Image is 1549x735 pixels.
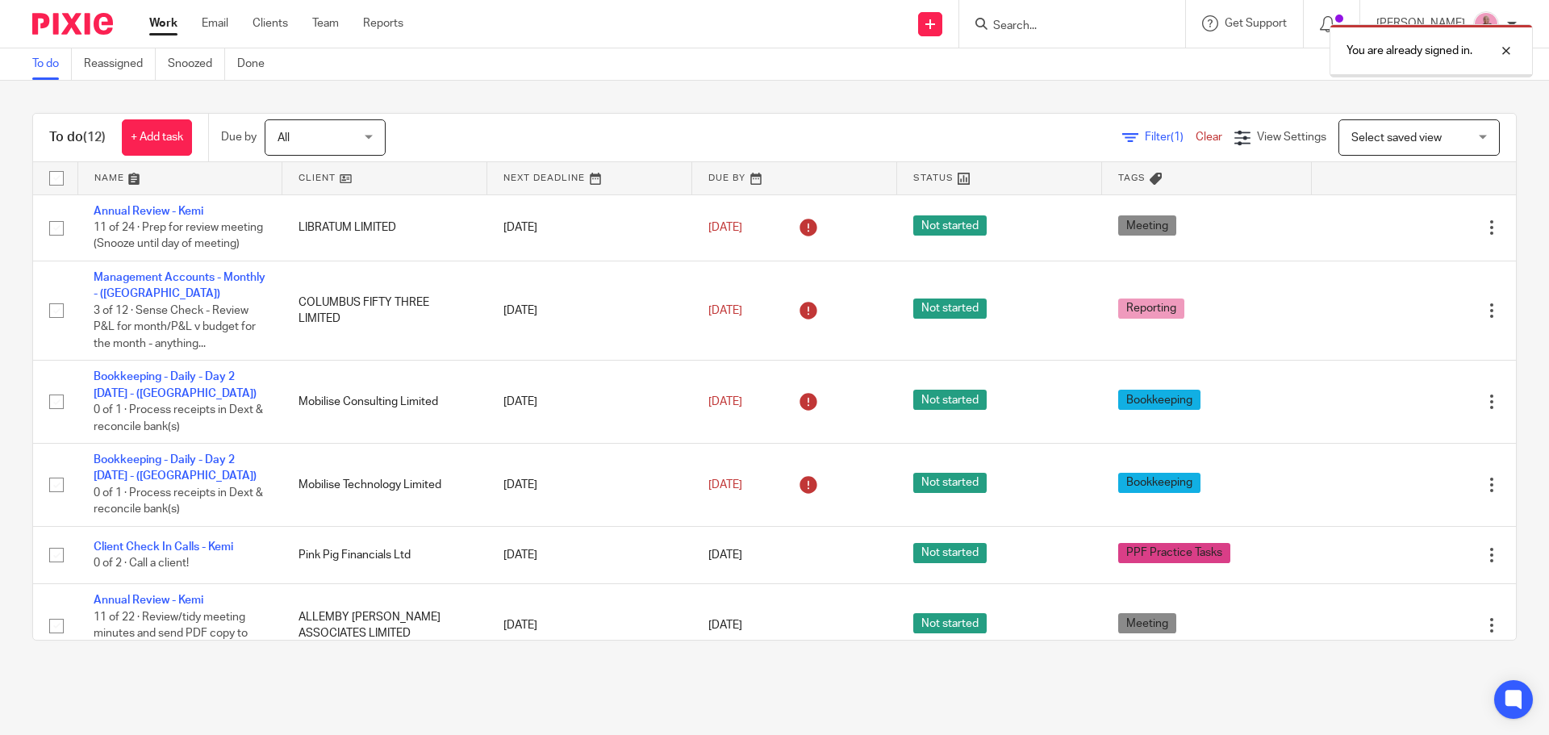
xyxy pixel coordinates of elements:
[913,543,987,563] span: Not started
[282,361,487,444] td: Mobilise Consulting Limited
[149,15,177,31] a: Work
[708,479,742,491] span: [DATE]
[1145,132,1196,143] span: Filter
[913,390,987,410] span: Not started
[708,222,742,233] span: [DATE]
[32,48,72,80] a: To do
[168,48,225,80] a: Snoozed
[94,206,203,217] a: Annual Review - Kemi
[913,473,987,493] span: Not started
[253,15,288,31] a: Clients
[1351,132,1442,144] span: Select saved view
[708,305,742,316] span: [DATE]
[487,444,692,527] td: [DATE]
[487,261,692,360] td: [DATE]
[282,444,487,527] td: Mobilise Technology Limited
[94,371,257,399] a: Bookkeeping - Daily - Day 2 [DATE] - ([GEOGRAPHIC_DATA])
[1118,215,1176,236] span: Meeting
[32,13,113,35] img: Pixie
[1118,299,1184,319] span: Reporting
[237,48,277,80] a: Done
[83,131,106,144] span: (12)
[1257,132,1326,143] span: View Settings
[84,48,156,80] a: Reassigned
[202,15,228,31] a: Email
[708,396,742,407] span: [DATE]
[487,584,692,667] td: [DATE]
[312,15,339,31] a: Team
[1473,11,1499,37] img: Bio%20-%20Kemi%20.png
[278,132,290,144] span: All
[94,305,256,349] span: 3 of 12 · Sense Check - Review P&L for month/P&L v budget for the month - anything...
[282,526,487,583] td: Pink Pig Financials Ltd
[1118,390,1200,410] span: Bookkeeping
[1171,132,1184,143] span: (1)
[708,620,742,631] span: [DATE]
[94,612,248,656] span: 11 of 22 · Review/tidy meeting minutes and send PDF copy to client
[363,15,403,31] a: Reports
[1196,132,1222,143] a: Clear
[221,129,257,145] p: Due by
[487,194,692,261] td: [DATE]
[913,613,987,633] span: Not started
[49,129,106,146] h1: To do
[282,584,487,667] td: ALLEMBY [PERSON_NAME] ASSOCIATES LIMITED
[487,526,692,583] td: [DATE]
[94,272,265,299] a: Management Accounts - Monthly - ([GEOGRAPHIC_DATA])
[94,595,203,606] a: Annual Review - Kemi
[708,549,742,561] span: [DATE]
[94,558,189,569] span: 0 of 2 · Call a client!
[913,299,987,319] span: Not started
[94,541,233,553] a: Client Check In Calls - Kemi
[1118,173,1146,182] span: Tags
[94,454,257,482] a: Bookkeeping - Daily - Day 2 [DATE] - ([GEOGRAPHIC_DATA])
[1118,473,1200,493] span: Bookkeeping
[94,404,263,432] span: 0 of 1 · Process receipts in Dext & reconcile bank(s)
[282,261,487,360] td: COLUMBUS FIFTY THREE LIMITED
[487,361,692,444] td: [DATE]
[282,194,487,261] td: LIBRATUM LIMITED
[94,222,263,250] span: 11 of 24 · Prep for review meeting (Snooze until day of meeting)
[1118,613,1176,633] span: Meeting
[122,119,192,156] a: + Add task
[1347,43,1472,59] p: You are already signed in.
[1118,543,1230,563] span: PPF Practice Tasks
[94,487,263,516] span: 0 of 1 · Process receipts in Dext & reconcile bank(s)
[913,215,987,236] span: Not started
